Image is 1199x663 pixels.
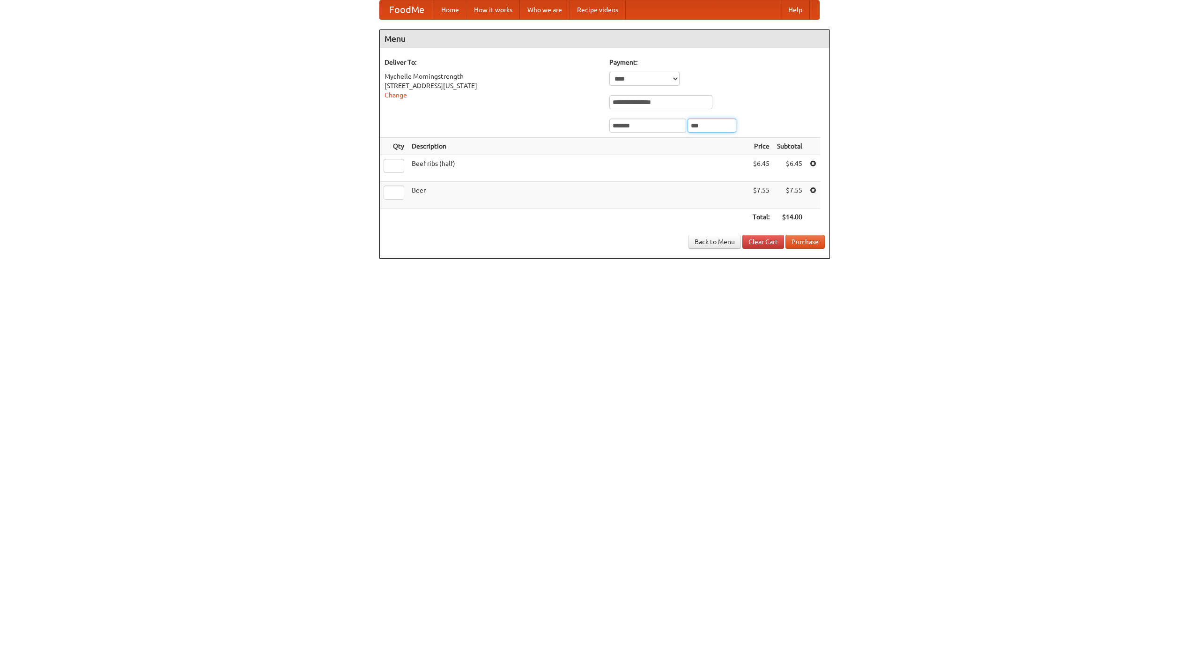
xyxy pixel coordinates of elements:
[749,209,773,226] th: Total:
[434,0,466,19] a: Home
[773,138,806,155] th: Subtotal
[385,72,600,81] div: Mychelle Morningstrength
[749,182,773,209] td: $7.55
[781,0,810,19] a: Help
[380,30,829,48] h4: Menu
[749,155,773,182] td: $6.45
[785,235,825,249] button: Purchase
[408,155,749,182] td: Beef ribs (half)
[385,91,407,99] a: Change
[773,182,806,209] td: $7.55
[773,209,806,226] th: $14.00
[742,235,784,249] a: Clear Cart
[408,138,749,155] th: Description
[380,138,408,155] th: Qty
[385,58,600,67] h5: Deliver To:
[466,0,520,19] a: How it works
[749,138,773,155] th: Price
[385,81,600,90] div: [STREET_ADDRESS][US_STATE]
[570,0,626,19] a: Recipe videos
[380,0,434,19] a: FoodMe
[408,182,749,209] td: Beer
[773,155,806,182] td: $6.45
[609,58,825,67] h5: Payment:
[688,235,741,249] a: Back to Menu
[520,0,570,19] a: Who we are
